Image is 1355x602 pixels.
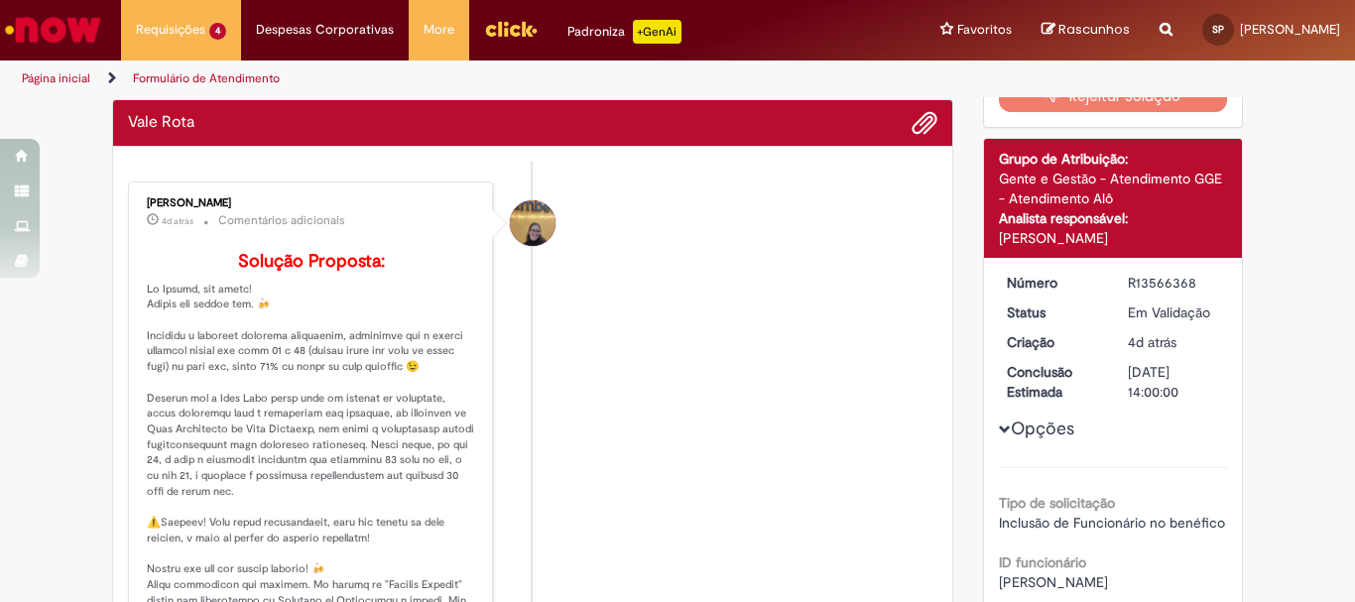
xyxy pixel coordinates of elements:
[1058,20,1130,39] span: Rascunhos
[999,169,1228,208] div: Gente e Gestão - Atendimento GGE - Atendimento Alô
[999,208,1228,228] div: Analista responsável:
[957,20,1012,40] span: Favoritos
[633,20,681,44] p: +GenAi
[162,215,193,227] time: 25/09/2025 13:36:02
[424,20,454,40] span: More
[1128,333,1176,351] time: 25/09/2025 12:11:14
[162,215,193,227] span: 4d atrás
[999,494,1115,512] b: Tipo de solicitação
[484,14,538,44] img: click_logo_yellow_360x200.png
[1240,21,1340,38] span: [PERSON_NAME]
[136,20,205,40] span: Requisições
[1128,332,1220,352] div: 25/09/2025 12:11:14
[1042,21,1130,40] a: Rascunhos
[912,110,937,136] button: Adicionar anexos
[999,228,1228,248] div: [PERSON_NAME]
[1212,23,1224,36] span: SP
[510,200,555,246] div: Amanda De Campos Gomes Do Nascimento
[992,332,1114,352] dt: Criação
[147,197,477,209] div: [PERSON_NAME]
[128,114,194,132] h2: Vale Rota Histórico de tíquete
[209,23,226,40] span: 4
[22,70,90,86] a: Página inicial
[1128,362,1220,402] div: [DATE] 14:00:00
[999,573,1108,591] span: [PERSON_NAME]
[999,553,1086,571] b: ID funcionário
[1128,273,1220,293] div: R13566368
[992,273,1114,293] dt: Número
[2,10,104,50] img: ServiceNow
[238,250,385,273] b: Solução Proposta:
[567,20,681,44] div: Padroniza
[15,60,889,97] ul: Trilhas de página
[133,70,280,86] a: Formulário de Atendimento
[999,149,1228,169] div: Grupo de Atribuição:
[999,514,1225,532] span: Inclusão de Funcionário no benéfico
[1128,333,1176,351] span: 4d atrás
[256,20,394,40] span: Despesas Corporativas
[992,302,1114,322] dt: Status
[1128,302,1220,322] div: Em Validação
[218,212,345,229] small: Comentários adicionais
[992,362,1114,402] dt: Conclusão Estimada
